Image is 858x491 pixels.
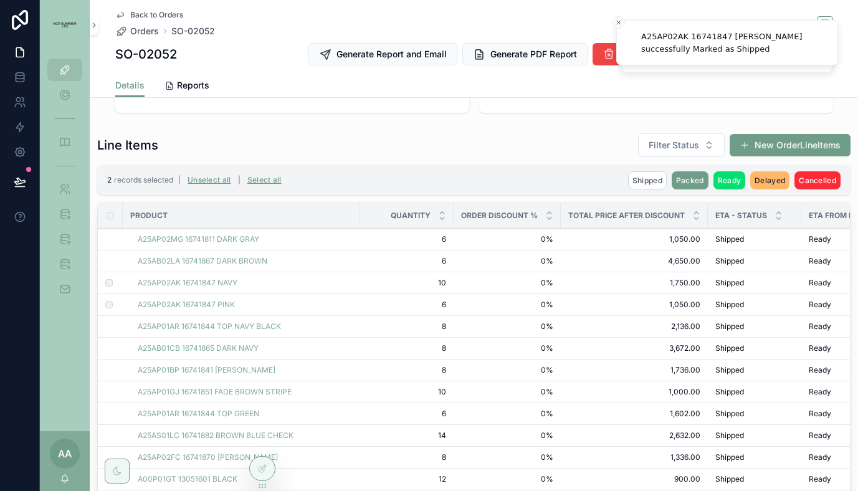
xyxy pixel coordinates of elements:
a: 1,000.00 [568,387,700,397]
span: Shipped [715,452,744,462]
span: Quantity [391,211,431,221]
span: A25AP02FC 16741870 [PERSON_NAME] [138,452,278,462]
button: Delete [593,43,657,65]
a: 0% [461,278,553,288]
a: 14 [368,431,446,441]
span: Shipped [715,343,744,353]
span: 6 [368,256,446,266]
span: 1,602.00 [568,409,700,419]
span: A00P01GT 13051601 BLACK [138,474,237,484]
span: Cancelled [799,176,836,185]
a: 0% [461,256,553,266]
a: 1,336.00 [568,452,700,462]
span: 1,050.00 [568,234,700,244]
span: SO-02052 [171,25,215,37]
a: 0% [461,343,553,353]
a: A00P01GT 13051601 BLACK [138,474,353,484]
a: 1,050.00 [568,300,700,310]
span: 10 [368,278,446,288]
a: 1,736.00 [568,365,700,375]
a: 0% [461,234,553,244]
a: Shipped [715,365,794,375]
a: 3,672.00 [568,343,700,353]
a: 8 [368,343,446,353]
span: Packed [676,176,704,185]
span: Ready [809,278,831,288]
span: 2 [107,175,112,184]
a: 12 [368,474,446,484]
span: Shipped [715,387,744,397]
a: 8 [368,365,446,375]
span: A25AS01LC 16741882 BROWN BLUE CHECK [138,431,293,441]
button: Delayed [750,171,789,189]
span: records selected [114,175,173,184]
h1: SO-02052 [115,45,177,63]
a: A25AP01GJ 16741851 FADE BROWN STRIPE [138,387,292,397]
span: Ready [809,256,831,266]
span: 2,136.00 [568,322,700,331]
a: A25AB02LA 16741867 DARK BROWN [138,256,353,266]
span: Filter Status [649,139,699,151]
span: Ready [809,474,831,484]
span: Ready [809,387,831,397]
a: A25AP01AR 16741844 TOP NAVY BLACK [138,322,353,331]
button: Unselect all [183,170,236,190]
a: 4,650.00 [568,256,700,266]
a: A25AP02MG 16741811 DARK GRAY [138,234,353,244]
a: 0% [461,322,553,331]
a: Shipped [715,452,794,462]
span: 0% [461,474,553,484]
button: Close toast [613,16,625,29]
button: Cancelled [794,171,841,189]
a: 0% [461,409,553,419]
span: Shipped [715,234,744,244]
a: 8 [368,322,446,331]
a: A25AP02AK 16741847 PINK [138,300,353,310]
a: A25AP02AK 16741847 NAVY [138,278,237,288]
span: Product [130,211,168,221]
a: A25AP01AR 16741844 TOP GREEN [138,409,353,419]
a: A25AP01GJ 16741851 FADE BROWN STRIPE [138,387,353,397]
a: A25AP02MG 16741811 DARK GRAY [138,234,259,244]
a: Shipped [715,409,794,419]
a: 0% [461,300,553,310]
span: 10 [368,387,446,397]
a: A25AB01CB 16741865 DARK NAVY [138,343,259,353]
button: Shipped [628,171,667,189]
a: 2,632.00 [568,431,700,441]
span: Shipped [715,409,744,419]
a: Reports [164,74,209,99]
a: 6 [368,234,446,244]
span: | [178,175,181,184]
a: 0% [461,365,553,375]
span: A25AB02LA 16741867 DARK BROWN [138,256,267,266]
a: Shipped [715,322,794,331]
span: Ready [809,300,831,310]
span: A25AP01BP 16741841 [PERSON_NAME] [138,365,275,375]
button: Packed [672,171,708,189]
a: A25AP02AK 16741847 PINK [138,300,235,310]
a: 0% [461,452,553,462]
a: Orders [115,25,159,37]
a: 0% [461,387,553,397]
a: 6 [368,409,446,419]
span: Ready [809,322,831,331]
